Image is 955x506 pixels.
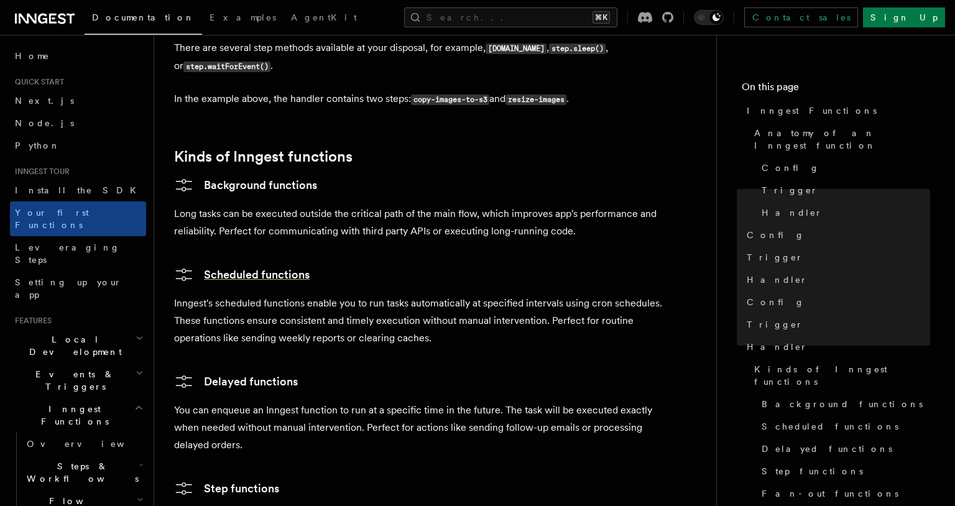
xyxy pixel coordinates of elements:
[747,318,803,331] span: Trigger
[210,12,276,22] span: Examples
[15,208,89,230] span: Your first Functions
[27,439,155,449] span: Overview
[10,403,134,428] span: Inngest Functions
[754,363,930,388] span: Kinds of Inngest functions
[174,39,671,75] p: There are several step methods available at your disposal, for example, , , or .
[762,465,863,477] span: Step functions
[744,7,858,27] a: Contact sales
[10,201,146,236] a: Your first Functions
[174,205,671,240] p: Long tasks can be executed outside the critical path of the main flow, which improves app's perfo...
[486,44,547,54] code: [DOMAIN_NAME]
[742,291,930,313] a: Config
[762,184,818,196] span: Trigger
[174,90,671,108] p: In the example above, the handler contains two steps: and .
[10,90,146,112] a: Next.js
[742,224,930,246] a: Config
[749,358,930,393] a: Kinds of Inngest functions
[757,201,930,224] a: Handler
[742,313,930,336] a: Trigger
[10,236,146,271] a: Leveraging Steps
[10,271,146,306] a: Setting up your app
[10,316,52,326] span: Features
[747,274,808,286] span: Handler
[742,336,930,358] a: Handler
[747,296,805,308] span: Config
[747,104,877,117] span: Inngest Functions
[10,368,136,393] span: Events & Triggers
[10,363,146,398] button: Events & Triggers
[762,398,923,410] span: Background functions
[183,62,270,72] code: step.waitForEvent()
[757,415,930,438] a: Scheduled functions
[174,148,353,165] a: Kinds of Inngest functions
[174,175,317,195] a: Background functions
[762,162,819,174] span: Config
[757,482,930,505] a: Fan-out functions
[15,50,50,62] span: Home
[92,12,195,22] span: Documentation
[593,11,610,24] kbd: ⌘K
[10,45,146,67] a: Home
[174,295,671,347] p: Inngest's scheduled functions enable you to run tasks automatically at specified intervals using ...
[863,7,945,27] a: Sign Up
[284,4,364,34] a: AgentKit
[15,118,74,128] span: Node.js
[762,420,898,433] span: Scheduled functions
[742,80,930,99] h4: On this page
[411,94,489,105] code: copy-images-to-s3
[757,438,930,460] a: Delayed functions
[10,112,146,134] a: Node.js
[15,242,120,265] span: Leveraging Steps
[174,402,671,454] p: You can enqueue an Inngest function to run at a specific time in the future. The task will be exe...
[505,94,566,105] code: resize-images
[762,206,823,219] span: Handler
[291,12,357,22] span: AgentKit
[742,246,930,269] a: Trigger
[22,455,146,490] button: Steps & Workflows
[754,127,930,152] span: Anatomy of an Inngest function
[15,140,60,150] span: Python
[22,460,139,485] span: Steps & Workflows
[22,433,146,455] a: Overview
[174,265,310,285] a: Scheduled functions
[749,122,930,157] a: Anatomy of an Inngest function
[694,10,724,25] button: Toggle dark mode
[10,167,70,177] span: Inngest tour
[757,460,930,482] a: Step functions
[549,44,606,54] code: step.sleep()
[762,443,892,455] span: Delayed functions
[10,134,146,157] a: Python
[404,7,617,27] button: Search...⌘K
[10,333,136,358] span: Local Development
[747,341,808,353] span: Handler
[757,393,930,415] a: Background functions
[15,185,144,195] span: Install the SDK
[757,157,930,179] a: Config
[174,372,298,392] a: Delayed functions
[10,179,146,201] a: Install the SDK
[742,99,930,122] a: Inngest Functions
[10,328,146,363] button: Local Development
[742,269,930,291] a: Handler
[202,4,284,34] a: Examples
[15,96,74,106] span: Next.js
[10,398,146,433] button: Inngest Functions
[757,179,930,201] a: Trigger
[10,77,64,87] span: Quick start
[174,479,279,499] a: Step functions
[85,4,202,35] a: Documentation
[15,277,122,300] span: Setting up your app
[762,487,898,500] span: Fan-out functions
[747,251,803,264] span: Trigger
[747,229,805,241] span: Config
